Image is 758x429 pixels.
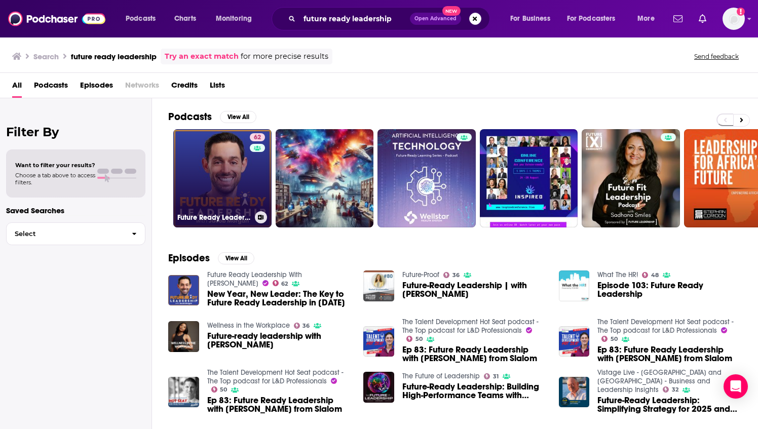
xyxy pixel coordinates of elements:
[207,290,352,307] a: New Year, New Leader: The Key to Future Ready Leadership in 2025
[630,11,667,27] button: open menu
[273,280,288,286] a: 62
[207,321,290,330] a: Wellness in the Workplace
[174,12,196,26] span: Charts
[597,368,722,394] a: Vistage Live - Australia and New Zealand - Business and Leadership Insights
[723,8,745,30] button: Show profile menu
[250,133,265,141] a: 62
[168,321,199,352] img: Future-ready leadership with Mushambi Mutuma
[33,52,59,61] h3: Search
[510,12,550,26] span: For Business
[6,222,145,245] button: Select
[402,270,439,279] a: Future-Proof
[415,337,423,341] span: 50
[281,282,288,286] span: 62
[402,382,547,400] a: Future-Ready Leadership: Building High-Performance Teams with Graham Wilson
[559,270,590,301] img: Episode 103: Future Ready Leadership
[567,12,616,26] span: For Podcasters
[493,374,499,379] span: 31
[207,290,352,307] span: New Year, New Leader: The Key to Future Ready Leadership in [DATE]
[642,272,659,278] a: 48
[695,10,710,27] a: Show notifications dropdown
[663,386,678,393] a: 32
[210,77,225,98] a: Lists
[6,125,145,139] h2: Filter By
[651,273,659,278] span: 48
[218,252,254,264] button: View All
[168,377,199,408] img: Ep 83: Future Ready Leadership with Christopher Groscurth from Slalom
[597,345,742,363] span: Ep 83: Future Ready Leadership with [PERSON_NAME] from Slalom
[207,396,352,413] a: Ep 83: Future Ready Leadership with Christopher Groscurth from Slalom
[207,270,302,288] a: Future Ready Leadership With Jacob Morgan
[15,172,95,186] span: Choose a tab above to access filters.
[402,345,547,363] span: Ep 83: Future Ready Leadership with [PERSON_NAME] from Slalom
[402,281,547,298] span: Future-Ready Leadership | with [PERSON_NAME]
[168,110,256,123] a: PodcastsView All
[611,337,618,341] span: 50
[560,11,630,27] button: open menu
[294,323,310,329] a: 36
[168,11,202,27] a: Charts
[168,275,199,306] img: New Year, New Leader: The Key to Future Ready Leadership in 2025
[216,12,252,26] span: Monitoring
[126,12,156,26] span: Podcasts
[211,386,228,393] a: 50
[363,270,394,301] img: Future-Ready Leadership | with Rachel Druckenmiller
[168,252,254,264] a: EpisodesView All
[177,213,251,222] h3: Future Ready Leadership With [PERSON_NAME]
[241,51,328,62] span: for more precise results
[119,11,169,27] button: open menu
[220,111,256,123] button: View All
[672,387,678,392] span: 32
[125,77,159,98] span: Networks
[559,377,590,408] a: Future-Ready Leadership: Simplifying Strategy for 2025 and Beyond
[443,272,460,278] a: 36
[601,336,618,342] a: 50
[737,8,745,16] svg: Add a profile image
[363,326,394,357] img: Ep 83: Future Ready Leadership with Christopher Groscurth from Slalom
[691,52,742,61] button: Send feedback
[597,396,742,413] a: Future-Ready Leadership: Simplifying Strategy for 2025 and Beyond
[8,9,105,28] img: Podchaser - Follow, Share and Rate Podcasts
[71,52,157,61] h3: future ready leadership
[171,77,198,98] a: Credits
[80,77,113,98] a: Episodes
[15,162,95,169] span: Want to filter your results?
[302,324,310,328] span: 36
[254,133,261,143] span: 62
[402,345,547,363] a: Ep 83: Future Ready Leadership with Christopher Groscurth from Slalom
[207,332,352,349] span: Future-ready leadership with [PERSON_NAME]
[402,281,547,298] a: Future-Ready Leadership | with Rachel Druckenmiller
[402,382,547,400] span: Future-Ready Leadership: Building High-Performance Teams with [PERSON_NAME]
[34,77,68,98] a: Podcasts
[165,51,239,62] a: Try an exact match
[559,326,590,357] a: Ep 83: Future Ready Leadership with Christopher Groscurth from Slalom
[209,11,265,27] button: open menu
[168,252,210,264] h2: Episodes
[669,10,687,27] a: Show notifications dropdown
[363,372,394,403] a: Future-Ready Leadership: Building High-Performance Teams with Graham Wilson
[207,332,352,349] a: Future-ready leadership with Mushambi Mutuma
[173,129,272,227] a: 62Future Ready Leadership With [PERSON_NAME]
[723,8,745,30] img: User Profile
[12,77,22,98] span: All
[724,374,748,399] div: Open Intercom Messenger
[207,396,352,413] span: Ep 83: Future Ready Leadership with [PERSON_NAME] from Slalom
[637,12,655,26] span: More
[414,16,457,21] span: Open Advanced
[503,11,563,27] button: open menu
[597,318,734,335] a: The Talent Development Hot Seat podcast - The Top podcast for L&D Professionals
[723,8,745,30] span: Logged in as WE_Broadcast
[6,206,145,215] p: Saved Searches
[597,270,638,279] a: What The HR!
[597,281,742,298] a: Episode 103: Future Ready Leadership
[207,368,344,385] a: The Talent Development Hot Seat podcast - The Top podcast for L&D Professionals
